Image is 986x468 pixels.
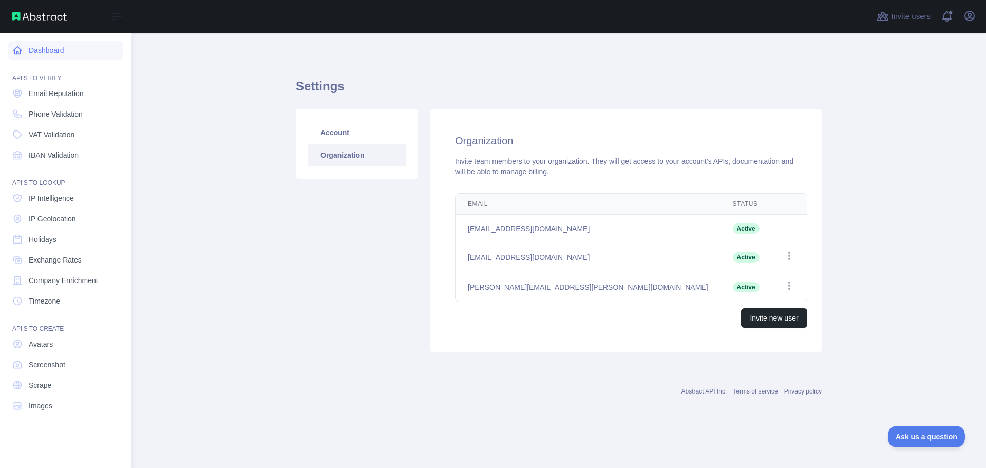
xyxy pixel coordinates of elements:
[456,242,720,272] td: [EMAIL_ADDRESS][DOMAIN_NAME]
[8,335,123,353] a: Avatars
[720,194,772,215] th: Status
[8,376,123,395] a: Scrape
[8,166,123,187] div: API'S TO LOOKUP
[8,105,123,123] a: Phone Validation
[29,339,53,349] span: Avatars
[8,189,123,208] a: IP Intelligence
[456,215,720,242] td: [EMAIL_ADDRESS][DOMAIN_NAME]
[8,41,123,60] a: Dashboard
[891,11,931,23] span: Invite users
[455,156,797,177] div: Invite team members to your organization. They will get access to your account's APIs, documentat...
[29,129,74,140] span: VAT Validation
[8,210,123,228] a: IP Geolocation
[29,214,76,224] span: IP Geolocation
[8,397,123,415] a: Images
[308,144,406,166] a: Organization
[29,255,82,265] span: Exchange Rates
[733,252,760,263] span: Active
[29,88,84,99] span: Email Reputation
[8,230,123,249] a: Holidays
[296,78,822,103] h1: Settings
[8,84,123,103] a: Email Reputation
[888,426,965,447] iframe: Toggle Customer Support
[29,150,79,160] span: IBAN Validation
[455,134,797,148] h2: Organization
[308,121,406,144] a: Account
[29,360,65,370] span: Screenshot
[8,251,123,269] a: Exchange Rates
[29,234,56,245] span: Holidays
[8,125,123,144] a: VAT Validation
[733,223,760,234] span: Active
[456,272,720,302] td: [PERSON_NAME][EMAIL_ADDRESS][PERSON_NAME][DOMAIN_NAME]
[29,401,52,411] span: Images
[733,282,760,292] span: Active
[456,194,720,215] th: Email
[29,109,83,119] span: Phone Validation
[29,275,98,286] span: Company Enrichment
[29,193,74,203] span: IP Intelligence
[29,380,51,390] span: Scrape
[8,271,123,290] a: Company Enrichment
[741,308,807,328] button: Invite new user
[8,146,123,164] a: IBAN Validation
[8,355,123,374] a: Screenshot
[681,388,727,395] a: Abstract API Inc.
[29,296,60,306] span: Timezone
[8,62,123,82] div: API'S TO VERIFY
[12,12,67,21] img: Abstract API
[733,388,778,395] a: Terms of service
[8,312,123,333] div: API'S TO CREATE
[875,8,933,25] button: Invite users
[784,388,822,395] a: Privacy policy
[8,292,123,310] a: Timezone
